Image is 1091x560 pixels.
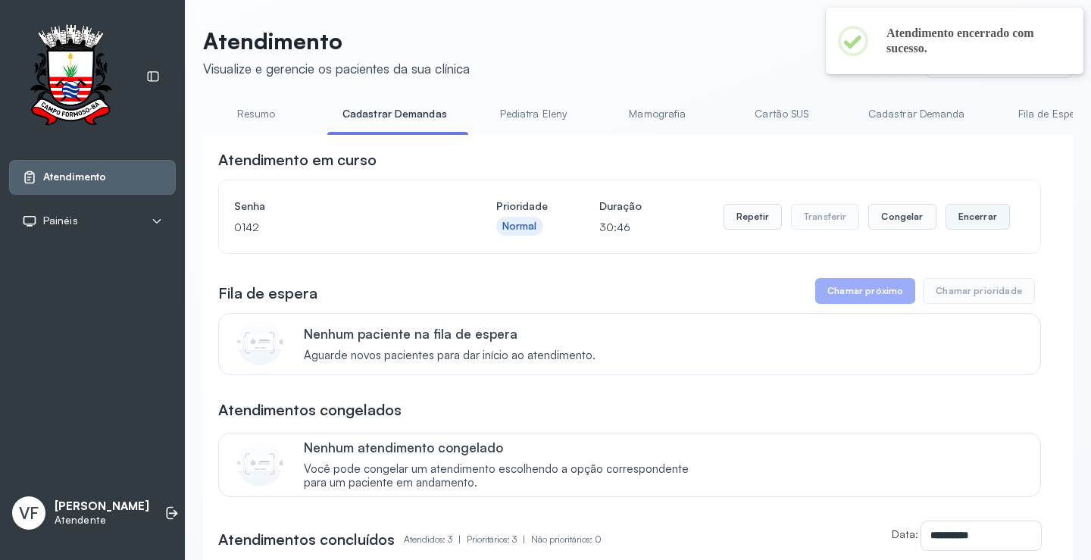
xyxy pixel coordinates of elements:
button: Chamar prioridade [923,278,1035,304]
h3: Atendimento em curso [218,149,377,171]
a: Resumo [203,102,309,127]
label: Data: [892,527,918,540]
button: Encerrar [946,204,1010,230]
img: Imagem de CalloutCard [237,441,283,486]
a: Mamografia [605,102,711,127]
h2: Atendimento encerrado com sucesso. [886,26,1059,56]
img: Logotipo do estabelecimento [16,24,125,130]
h3: Atendimentos concluídos [218,529,395,550]
span: | [458,533,461,545]
span: Aguarde novos pacientes para dar início ao atendimento. [304,349,596,363]
h4: Senha [234,196,445,217]
p: Atendente [55,514,149,527]
h4: Prioridade [496,196,548,217]
a: Atendimento [22,170,163,185]
p: Atendidos: 3 [404,529,467,550]
p: [PERSON_NAME] [55,499,149,514]
p: Não prioritários: 0 [531,529,602,550]
a: Cadastrar Demanda [853,102,980,127]
h4: Duração [599,196,642,217]
p: 0142 [234,217,445,238]
div: Normal [502,220,537,233]
a: Pediatra Eleny [480,102,586,127]
img: Imagem de CalloutCard [237,320,283,365]
p: Nenhum paciente na fila de espera [304,326,596,342]
a: Cadastrar Demandas [327,102,462,127]
p: Nenhum atendimento congelado [304,440,705,455]
button: Transferir [791,204,860,230]
span: Atendimento [43,171,106,183]
div: Visualize e gerencie os pacientes da sua clínica [203,61,470,77]
p: 30:46 [599,217,642,238]
h3: Fila de espera [218,283,317,304]
p: Atendimento [203,27,470,55]
span: Painéis [43,214,78,227]
button: Repetir [724,204,782,230]
button: Chamar próximo [815,278,915,304]
span: Você pode congelar um atendimento escolhendo a opção correspondente para um paciente em andamento. [304,462,705,491]
a: Cartão SUS [729,102,835,127]
span: | [523,533,525,545]
h3: Atendimentos congelados [218,399,402,421]
p: Prioritários: 3 [467,529,531,550]
button: Congelar [868,204,936,230]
